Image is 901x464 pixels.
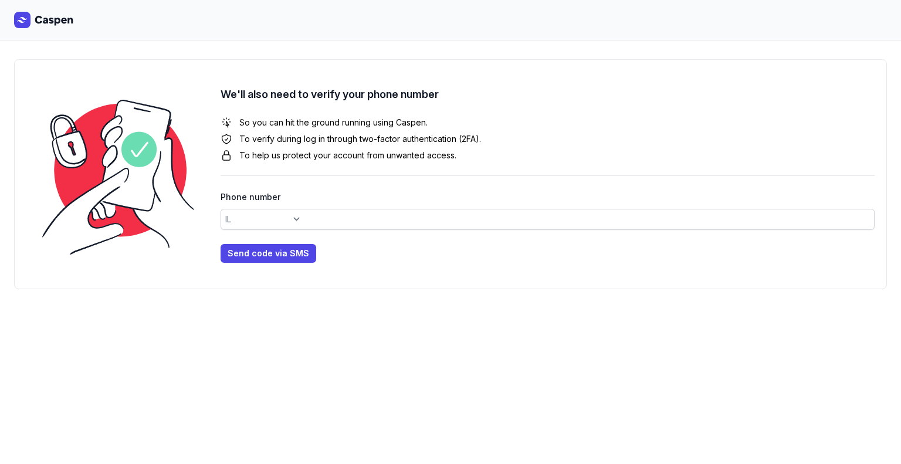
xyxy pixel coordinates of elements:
[221,117,875,128] div: So you can hit the ground running using Caspen.
[221,190,875,204] div: Phone number
[221,86,875,103] div: We'll also need to verify your phone number
[221,150,875,161] div: To help us protect your account from unwanted access.
[221,133,875,145] div: To verify during log in through two-factor authentication (2FA).
[228,246,309,260] span: Send code via SMS
[221,244,316,263] button: Send code via SMS
[26,72,221,277] img: phone_verification.png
